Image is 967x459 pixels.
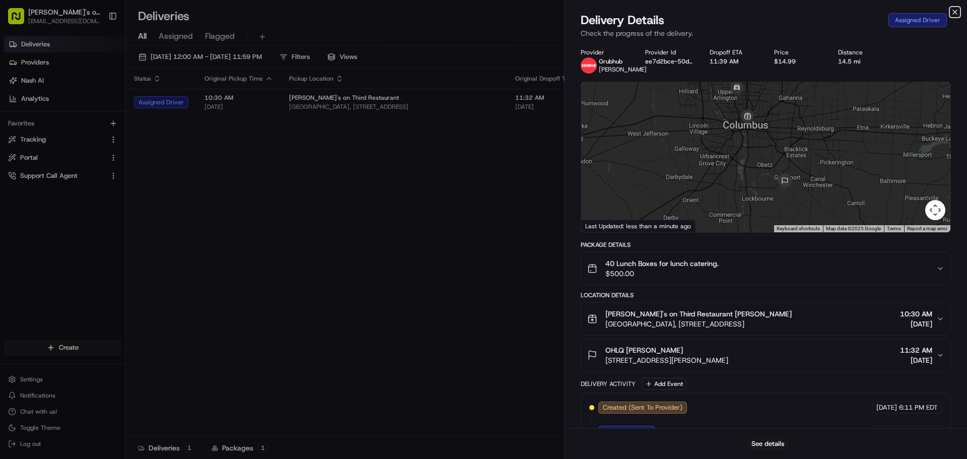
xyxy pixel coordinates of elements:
span: API Documentation [95,225,162,235]
img: Dan Georges [10,147,26,163]
div: We're available if you need us! [45,106,139,114]
div: $14.99 [774,57,822,65]
span: [DATE] [876,427,897,436]
div: Dropoff ETA [710,48,758,56]
span: Delivery Details [581,12,664,28]
button: Keyboard shortcuts [777,225,820,232]
button: ee7d2bce-50d8-502a-a091-fd3575bcd9ea [645,57,694,65]
button: See details [747,437,789,451]
div: Provider Id [645,48,694,56]
img: 1736555255976-a54dd68f-1ca7-489b-9aae-adbdc363a1c4 [10,96,28,114]
button: Add Event [642,378,686,390]
img: Google [584,219,617,232]
a: Terms [887,226,901,231]
span: [PERSON_NAME]'s on Third Restaurant [PERSON_NAME] [605,309,792,319]
span: [DATE] [876,403,897,412]
p: Welcome 👋 [10,40,183,56]
div: 11:39 AM [710,57,758,65]
div: Last Updated: less than a minute ago [581,220,696,232]
button: See all [156,129,183,141]
div: Location Details [581,291,951,299]
img: 30910f29-0c51-41c2-b588-b76a93e9f242-bb38531d-bb28-43ab-8a58-cd2199b04601 [21,96,39,114]
div: Package Details [581,241,951,249]
div: 💻 [85,226,93,234]
div: Price [774,48,822,56]
span: [DATE] [91,183,111,191]
span: Klarizel Pensader [31,183,83,191]
img: Nash [10,10,30,30]
span: Assigned Driver [603,427,650,436]
span: 6:11 PM EDT [899,403,938,412]
button: OHLQ [PERSON_NAME][STREET_ADDRESS][PERSON_NAME]11:32 AM[DATE] [581,339,950,371]
div: Distance [838,48,886,56]
span: Pylon [100,250,122,257]
button: Map camera controls [925,200,945,220]
a: Open this area in Google Maps (opens a new window) [584,219,617,232]
a: Report a map error [907,226,947,231]
span: Knowledge Base [20,225,77,235]
div: 14.5 mi [838,57,886,65]
p: Check the progress of the delivery. [581,28,951,38]
span: OHLQ [PERSON_NAME] [605,345,683,355]
input: Clear [26,65,166,76]
span: 40 Lunch Boxes for lunch catering. [605,258,719,269]
span: [PERSON_NAME] [31,156,82,164]
div: Start new chat [45,96,165,106]
img: 1736555255976-a54dd68f-1ca7-489b-9aae-adbdc363a1c4 [20,184,28,192]
span: 11:32 AM [900,345,932,355]
div: Past conversations [10,131,64,139]
span: [STREET_ADDRESS][PERSON_NAME] [605,355,728,365]
span: Created (Sent To Provider) [603,403,682,412]
span: Grubhub [599,57,623,65]
button: Start new chat [171,99,183,111]
span: Map data ©2025 Google [826,226,881,231]
button: 40 Lunch Boxes for lunch catering.$500.00 [581,252,950,285]
button: [PERSON_NAME]'s on Third Restaurant [PERSON_NAME][GEOGRAPHIC_DATA], [STREET_ADDRESS]10:30 AM[DATE] [581,303,950,335]
span: 10:30 AM [900,309,932,319]
span: [GEOGRAPHIC_DATA], [STREET_ADDRESS] [605,319,792,329]
span: • [85,183,89,191]
span: [DATE] [900,355,932,365]
a: 💻API Documentation [81,221,166,239]
div: 📗 [10,226,18,234]
img: 5e692f75ce7d37001a5d71f1 [581,57,597,74]
span: $500.00 [605,269,719,279]
span: 6:28 PM EDT [899,427,938,436]
span: • [84,156,87,164]
span: [DATE] [89,156,110,164]
a: Powered byPylon [71,249,122,257]
img: Klarizel Pensader [10,174,26,190]
div: Delivery Activity [581,380,636,388]
a: 📗Knowledge Base [6,221,81,239]
span: [DATE] [900,319,932,329]
span: [PERSON_NAME] [599,65,647,74]
div: Provider [581,48,629,56]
